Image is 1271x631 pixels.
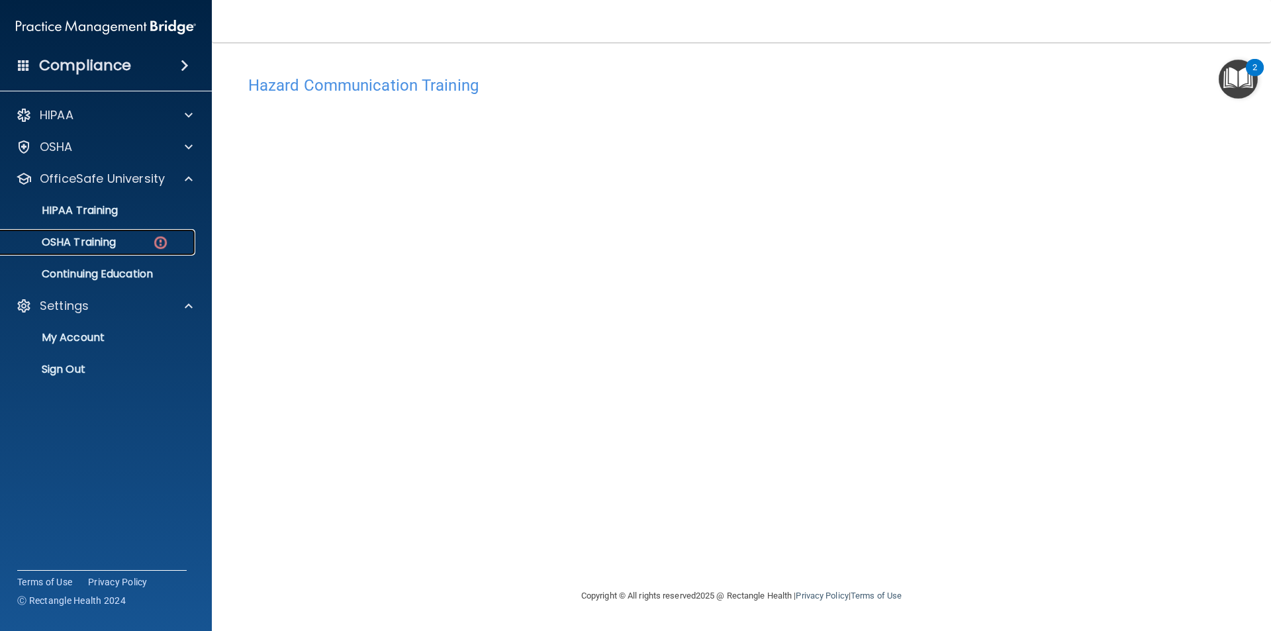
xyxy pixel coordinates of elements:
[16,139,193,155] a: OSHA
[500,575,983,617] div: Copyright © All rights reserved 2025 @ Rectangle Health | |
[796,591,848,601] a: Privacy Policy
[16,14,196,40] img: PMB logo
[9,267,189,281] p: Continuing Education
[9,236,116,249] p: OSHA Training
[40,298,89,314] p: Settings
[88,575,148,589] a: Privacy Policy
[248,101,923,538] iframe: HCT
[1219,60,1258,99] button: Open Resource Center, 2 new notifications
[1252,68,1257,85] div: 2
[40,107,73,123] p: HIPAA
[16,107,193,123] a: HIPAA
[152,234,169,251] img: danger-circle.6113f641.png
[17,594,126,607] span: Ⓒ Rectangle Health 2024
[40,171,165,187] p: OfficeSafe University
[9,331,189,344] p: My Account
[39,56,131,75] h4: Compliance
[851,591,902,601] a: Terms of Use
[9,363,189,376] p: Sign Out
[9,204,118,217] p: HIPAA Training
[248,77,1235,94] h4: Hazard Communication Training
[40,139,73,155] p: OSHA
[16,171,193,187] a: OfficeSafe University
[17,575,72,589] a: Terms of Use
[16,298,193,314] a: Settings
